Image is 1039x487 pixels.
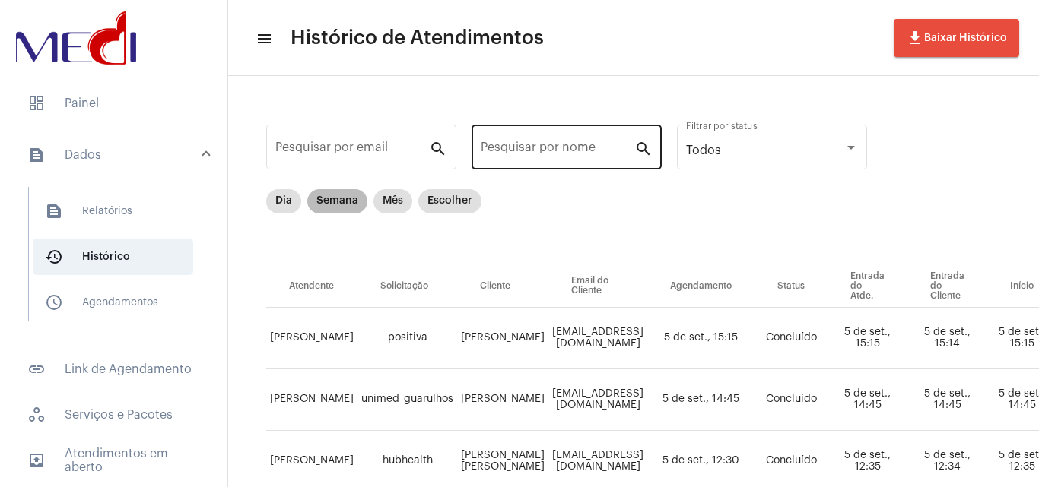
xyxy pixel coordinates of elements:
mat-chip: Escolher [418,189,481,213]
span: Histórico [33,239,193,275]
mat-icon: sidenav icon [27,146,46,164]
span: Atendimentos em aberto [15,442,212,479]
th: Entrada do Cliente [907,265,987,308]
span: unimed_guarulhos [361,394,453,404]
td: 5 de set., 15:14 [907,308,987,369]
div: sidenav iconDados [9,179,227,342]
input: Pesquisar por nome [481,144,634,157]
mat-panel-title: Dados [27,146,203,164]
th: Email do Cliente [548,265,647,308]
span: Agendamentos [33,284,193,321]
td: [EMAIL_ADDRESS][DOMAIN_NAME] [548,369,647,431]
span: Baixar Histórico [906,33,1007,43]
mat-chip: Dia [266,189,301,213]
th: Cliente [457,265,548,308]
input: Pesquisar por email [275,144,429,157]
mat-icon: search [429,139,447,157]
span: Relatórios [33,193,193,229]
th: Atendente [266,265,357,308]
mat-expansion-panel-header: sidenav iconDados [9,131,227,179]
th: Entrada do Atde. [828,265,907,308]
span: Link de Agendamento [15,351,212,387]
td: 5 de set., 14:45 [647,369,755,431]
span: Painel [15,85,212,122]
th: Solicitação [357,265,457,308]
mat-icon: sidenav icon [45,248,63,266]
span: sidenav icon [27,406,46,424]
mat-chip: Semana [307,189,367,213]
mat-icon: sidenav icon [27,360,46,378]
mat-icon: sidenav icon [27,451,46,470]
mat-chip: Mês [373,189,412,213]
td: [PERSON_NAME] [266,308,357,369]
button: Baixar Histórico [894,19,1019,57]
th: Status [755,265,828,308]
mat-icon: sidenav icon [45,293,63,311]
th: Agendamento [647,265,755,308]
td: [PERSON_NAME] [457,308,548,369]
td: 5 de set., 15:15 [647,308,755,369]
td: Concluído [755,369,828,431]
td: 5 de set., 14:45 [828,369,907,431]
td: [PERSON_NAME] [266,369,357,431]
span: Todos [686,144,721,157]
td: 5 de set., 14:45 [907,369,987,431]
td: [PERSON_NAME] [457,369,548,431]
span: positiva [388,332,427,343]
td: [EMAIL_ADDRESS][DOMAIN_NAME] [548,308,647,369]
mat-icon: search [634,139,653,157]
mat-icon: sidenav icon [45,202,63,220]
span: sidenav icon [27,94,46,112]
span: Serviços e Pacotes [15,397,212,433]
span: hubhealth [383,455,433,466]
img: d3a1b5fa-500b-b90f-5a1c-719c20e9830b.png [12,8,140,68]
td: 5 de set., 15:15 [828,308,907,369]
mat-icon: file_download [906,29,924,47]
span: Histórico de Atendimentos [291,26,544,50]
mat-icon: sidenav icon [256,30,271,48]
td: Concluído [755,308,828,369]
